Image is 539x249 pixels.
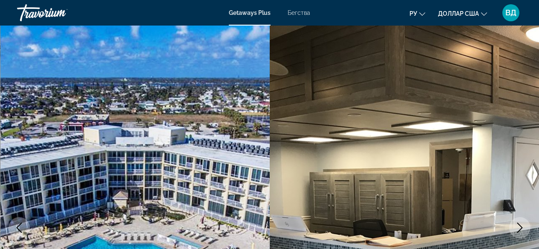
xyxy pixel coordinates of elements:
[17,2,102,24] a: Травориум
[288,9,310,16] a: Бегства
[9,217,30,238] button: Previous image
[505,8,516,17] font: ВД
[409,7,425,20] button: Изменить язык
[409,10,417,17] font: ру
[229,9,271,16] a: Getaways Plus
[505,215,532,242] iframe: Кнопка запуска окна обмена сообщениями
[500,4,522,22] button: Меню пользователя
[438,7,487,20] button: Изменить валюту
[438,10,479,17] font: доллар США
